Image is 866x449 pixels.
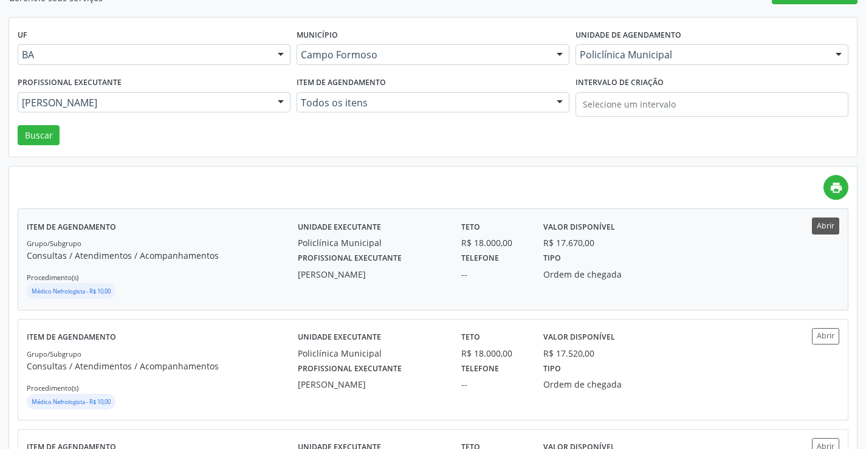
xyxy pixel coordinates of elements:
[461,236,526,249] div: R$ 18.000,00
[27,249,298,262] p: Consultas / Atendimentos / Acompanhamentos
[297,26,338,45] label: Município
[298,236,444,249] div: Policlínica Municipal
[27,218,116,236] label: Item de agendamento
[32,398,111,406] small: Médico Nefrologista - R$ 10,00
[32,287,111,295] small: Médico Nefrologista - R$ 10,00
[18,26,27,45] label: UF
[543,378,649,391] div: Ordem de chegada
[298,249,402,268] label: Profissional executante
[576,92,848,117] input: Selecione um intervalo
[298,218,381,236] label: Unidade executante
[823,175,848,200] a: print
[298,347,444,360] div: Policlínica Municipal
[461,218,480,236] label: Teto
[297,74,386,92] label: Item de agendamento
[830,181,843,194] i: print
[812,218,839,234] button: Abrir
[461,328,480,347] label: Teto
[301,97,545,109] span: Todos os itens
[812,328,839,344] button: Abrir
[576,74,664,92] label: Intervalo de criação
[27,273,78,282] small: Procedimento(s)
[18,125,60,146] button: Buscar
[461,268,526,281] div: --
[576,26,681,45] label: Unidade de agendamento
[543,236,594,249] div: R$ 17.670,00
[298,328,381,347] label: Unidade executante
[27,239,81,248] small: Grupo/Subgrupo
[18,74,122,92] label: Profissional executante
[461,360,499,379] label: Telefone
[298,378,444,391] div: [PERSON_NAME]
[27,328,116,347] label: Item de agendamento
[543,249,561,268] label: Tipo
[301,49,545,61] span: Campo Formoso
[298,360,402,379] label: Profissional executante
[580,49,823,61] span: Policlínica Municipal
[22,97,266,109] span: [PERSON_NAME]
[461,347,526,360] div: R$ 18.000,00
[461,378,526,391] div: --
[543,218,615,236] label: Valor disponível
[27,360,298,372] p: Consultas / Atendimentos / Acompanhamentos
[543,360,561,379] label: Tipo
[298,268,444,281] div: [PERSON_NAME]
[543,268,649,281] div: Ordem de chegada
[27,383,78,392] small: Procedimento(s)
[461,249,499,268] label: Telefone
[22,49,266,61] span: BA
[543,347,594,360] div: R$ 17.520,00
[543,328,615,347] label: Valor disponível
[27,349,81,358] small: Grupo/Subgrupo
